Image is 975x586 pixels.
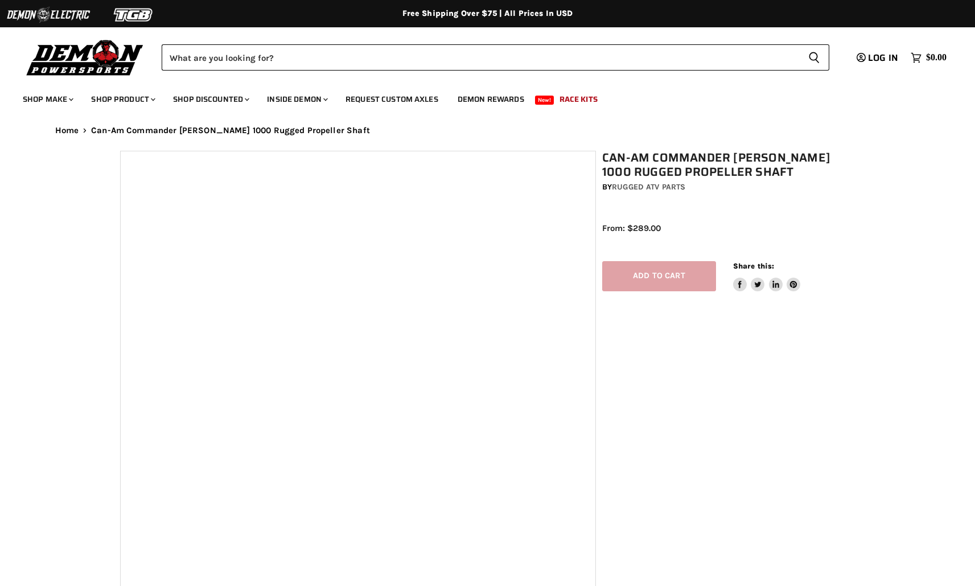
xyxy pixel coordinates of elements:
[602,223,661,233] span: From: $289.00
[162,44,799,71] input: Search
[535,96,554,105] span: New!
[32,9,943,19] div: Free Shipping Over $75 | All Prices In USD
[799,44,829,71] button: Search
[162,44,829,71] form: Product
[602,181,862,193] div: by
[91,126,370,135] span: Can-Am Commander [PERSON_NAME] 1000 Rugged Propeller Shaft
[32,126,943,135] nav: Breadcrumbs
[83,88,162,111] a: Shop Product
[91,4,176,26] img: TGB Logo 2
[733,261,801,291] aside: Share this:
[23,37,147,77] img: Demon Powersports
[602,151,862,179] h1: Can-Am Commander [PERSON_NAME] 1000 Rugged Propeller Shaft
[55,126,79,135] a: Home
[851,53,905,63] a: Log in
[733,262,774,270] span: Share this:
[449,88,533,111] a: Demon Rewards
[164,88,256,111] a: Shop Discounted
[14,83,944,111] ul: Main menu
[926,52,947,63] span: $0.00
[905,49,952,66] a: $0.00
[14,88,80,111] a: Shop Make
[337,88,447,111] a: Request Custom Axles
[612,182,685,192] a: Rugged ATV Parts
[551,88,606,111] a: Race Kits
[868,51,898,65] span: Log in
[6,4,91,26] img: Demon Electric Logo 2
[258,88,335,111] a: Inside Demon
